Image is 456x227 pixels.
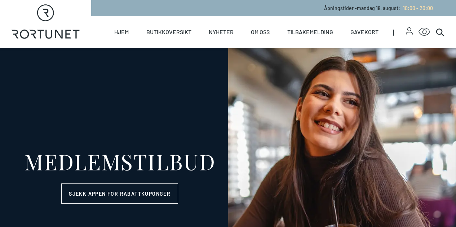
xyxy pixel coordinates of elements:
[324,4,433,12] p: Åpningstider - mandag 18. august :
[287,16,333,48] a: Tilbakemelding
[114,16,129,48] a: Hjem
[61,183,178,204] a: Sjekk appen for rabattkuponger
[350,16,378,48] a: Gavekort
[251,16,270,48] a: Om oss
[400,5,433,11] a: 10:00 - 20:00
[419,26,430,38] button: Open Accessibility Menu
[393,16,406,48] span: |
[24,150,216,172] div: MEDLEMSTILBUD
[146,16,191,48] a: Butikkoversikt
[403,5,433,11] span: 10:00 - 20:00
[209,16,234,48] a: Nyheter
